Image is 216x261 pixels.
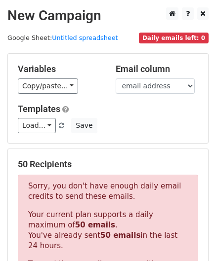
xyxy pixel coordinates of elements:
h5: 50 Recipients [18,159,198,170]
iframe: Chat Widget [167,214,216,261]
span: Daily emails left: 0 [139,33,209,43]
strong: 50 emails [75,221,115,229]
a: Load... [18,118,56,133]
button: Save [71,118,97,133]
strong: 50 emails [100,231,140,240]
p: Sorry, you don't have enough daily email credits to send these emails. [28,181,188,202]
small: Google Sheet: [7,34,118,41]
a: Templates [18,104,60,114]
p: Your current plan supports a daily maximum of . You've already sent in the last 24 hours. [28,210,188,251]
h2: New Campaign [7,7,209,24]
a: Daily emails left: 0 [139,34,209,41]
h5: Email column [116,64,199,75]
a: Untitled spreadsheet [52,34,118,41]
a: Copy/paste... [18,78,78,94]
h5: Variables [18,64,101,75]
